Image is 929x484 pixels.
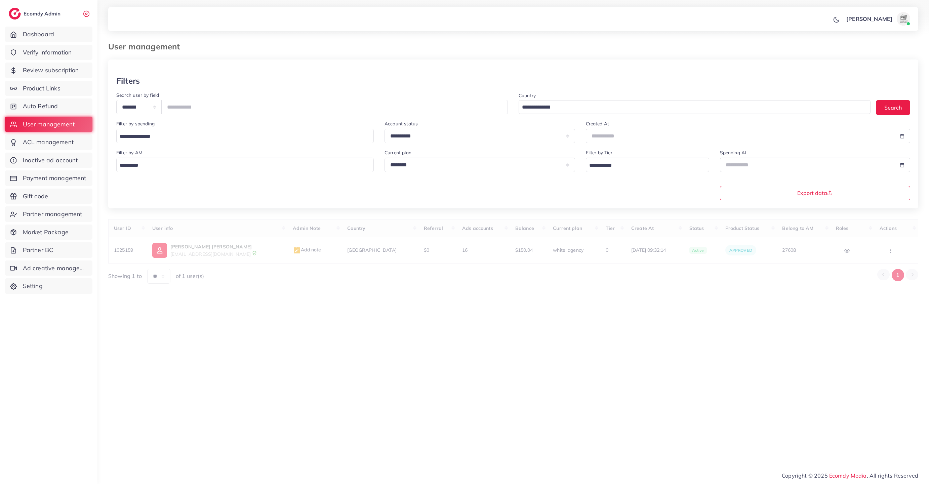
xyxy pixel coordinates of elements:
input: Search for option [520,102,862,113]
label: Spending At [720,149,747,156]
span: Payment management [23,174,86,183]
h3: Filters [116,76,140,86]
span: Partner management [23,210,82,218]
a: Ecomdy Media [829,472,867,479]
label: Search user by field [116,92,159,98]
a: [PERSON_NAME]avatar [843,12,913,26]
button: Export data [720,186,911,200]
span: Inactive ad account [23,156,78,165]
span: Export data [797,190,833,196]
h2: Ecomdy Admin [24,10,62,17]
span: , All rights Reserved [867,472,918,480]
input: Search for option [117,131,365,142]
a: Inactive ad account [5,153,92,168]
div: Search for option [116,158,374,172]
img: logo [9,8,21,19]
button: Search [876,100,910,115]
span: Partner BC [23,246,53,254]
label: Created At [586,120,609,127]
p: [PERSON_NAME] [846,15,892,23]
span: Dashboard [23,30,54,39]
span: Copyright © 2025 [782,472,918,480]
a: Payment management [5,170,92,186]
input: Search for option [587,160,700,171]
div: Search for option [586,158,709,172]
img: avatar [897,12,910,26]
span: Review subscription [23,66,79,75]
a: User management [5,117,92,132]
span: User management [23,120,75,129]
a: ACL management [5,134,92,150]
span: Setting [23,282,43,290]
a: Auto Refund [5,98,92,114]
a: Gift code [5,189,92,204]
a: Product Links [5,81,92,96]
span: Product Links [23,84,60,93]
span: Verify information [23,48,72,57]
div: Search for option [116,129,374,143]
a: Partner management [5,206,92,222]
label: Current plan [385,149,411,156]
span: Auto Refund [23,102,58,111]
a: Verify information [5,45,92,60]
h3: User management [108,42,185,51]
a: Market Package [5,225,92,240]
a: Review subscription [5,63,92,78]
span: Market Package [23,228,69,237]
a: Setting [5,278,92,294]
label: Filter by spending [116,120,155,127]
label: Account status [385,120,418,127]
a: Partner BC [5,242,92,258]
span: ACL management [23,138,74,147]
div: Search for option [519,100,871,114]
label: Filter by AM [116,149,143,156]
label: Country [519,92,536,99]
input: Search for option [117,160,365,171]
a: Ad creative management [5,260,92,276]
a: Dashboard [5,27,92,42]
label: Filter by Tier [586,149,612,156]
span: Ad creative management [23,264,87,273]
span: Gift code [23,192,48,201]
a: logoEcomdy Admin [9,8,62,19]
